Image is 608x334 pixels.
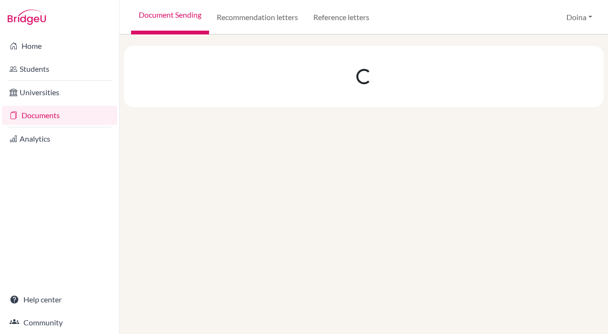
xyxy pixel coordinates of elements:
[2,36,117,56] a: Home
[2,290,117,309] a: Help center
[8,10,46,25] img: Bridge-U
[2,106,117,125] a: Documents
[2,83,117,102] a: Universities
[2,129,117,148] a: Analytics
[2,59,117,78] a: Students
[562,8,597,26] button: Doina
[2,313,117,332] a: Community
